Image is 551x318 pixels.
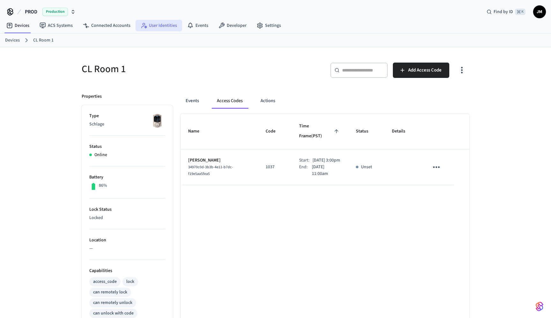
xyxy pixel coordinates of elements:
[93,278,117,285] div: access_code
[149,113,165,129] img: Schlage Sense Smart Deadbolt with Camelot Trim, Front
[188,164,233,177] span: 34970c0d-3b3b-4e11-b7dc-f19e5aa5fea5
[188,157,250,164] p: [PERSON_NAME]
[536,301,543,312] img: SeamLogoGradient.69752ec5.svg
[515,9,525,15] span: ⌘ K
[299,121,341,141] span: Time Frame(PST)
[312,164,341,177] p: [DATE] 11:00am
[255,93,280,109] button: Actions
[299,157,312,164] div: Start:
[182,20,213,31] a: Events
[82,93,102,100] p: Properties
[78,20,136,31] a: Connected Accounts
[1,20,34,31] a: Devices
[94,152,107,158] p: Online
[392,126,414,136] span: Details
[312,157,340,164] p: [DATE] 3:00pm
[42,8,68,16] span: Production
[93,310,134,317] div: can unlock with code
[299,164,312,177] div: End:
[481,6,531,18] div: Find by ID⌘ K
[5,37,20,44] a: Devices
[494,9,513,15] span: Find by ID
[188,126,208,136] span: Name
[136,20,182,31] a: User Identities
[533,5,546,18] button: JM
[89,245,165,252] p: —
[180,93,469,109] div: ant example
[34,20,78,31] a: ACS Systems
[89,268,165,274] p: Capabilities
[89,174,165,181] p: Battery
[361,164,372,170] p: Unset
[93,289,127,296] div: can remotely lock
[213,20,252,31] a: Developer
[89,143,165,150] p: Status
[126,278,134,285] div: lock
[180,93,204,109] button: Events
[266,164,284,170] p: 1037
[252,20,286,31] a: Settings
[408,66,442,74] span: Add Access Code
[266,126,284,136] span: Code
[89,113,165,119] p: Type
[89,121,165,128] p: Schlage
[89,206,165,213] p: Lock Status
[33,37,54,44] a: CL Room 1
[25,8,37,16] span: PROD
[89,215,165,221] p: Locked
[212,93,248,109] button: Access Codes
[180,114,469,185] table: sticky table
[99,182,107,189] p: 86%
[89,237,165,244] p: Location
[534,6,545,18] span: JM
[356,126,377,136] span: Status
[93,299,132,306] div: can remotely unlock
[82,63,272,76] h5: CL Room 1
[393,63,449,78] button: Add Access Code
